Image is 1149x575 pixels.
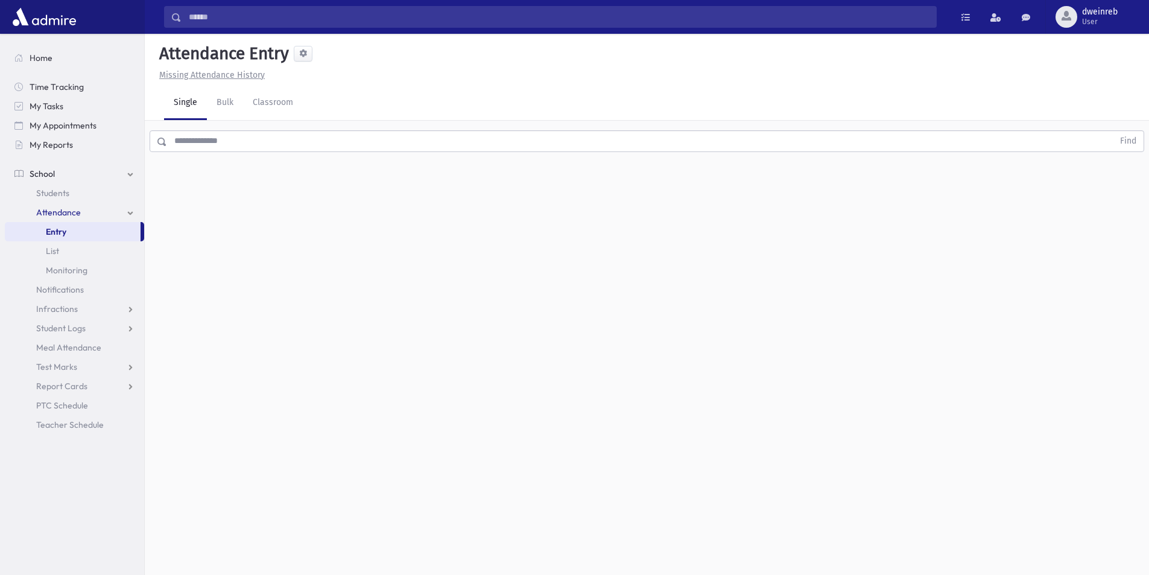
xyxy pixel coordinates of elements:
span: My Tasks [30,101,63,112]
a: Report Cards [5,376,144,396]
span: School [30,168,55,179]
span: Meal Attendance [36,342,101,353]
span: Student Logs [36,323,86,334]
a: Entry [5,222,141,241]
a: Notifications [5,280,144,299]
a: Monitoring [5,261,144,280]
span: Report Cards [36,381,87,392]
a: Time Tracking [5,77,144,97]
span: Notifications [36,284,84,295]
span: My Reports [30,139,73,150]
a: Student Logs [5,319,144,338]
span: Test Marks [36,361,77,372]
a: Missing Attendance History [154,70,265,80]
span: Home [30,52,52,63]
span: My Appointments [30,120,97,131]
a: Meal Attendance [5,338,144,357]
a: My Reports [5,135,144,154]
span: dweinreb [1082,7,1118,17]
a: Students [5,183,144,203]
span: Monitoring [46,265,87,276]
img: AdmirePro [10,5,79,29]
span: Attendance [36,207,81,218]
a: List [5,241,144,261]
a: School [5,164,144,183]
span: Entry [46,226,66,237]
a: Teacher Schedule [5,415,144,434]
span: List [46,246,59,256]
a: Attendance [5,203,144,222]
span: Infractions [36,303,78,314]
a: Single [164,86,207,120]
u: Missing Attendance History [159,70,265,80]
a: Infractions [5,299,144,319]
button: Find [1113,131,1144,151]
a: Classroom [243,86,303,120]
span: Teacher Schedule [36,419,104,430]
a: My Tasks [5,97,144,116]
span: Students [36,188,69,199]
span: User [1082,17,1118,27]
a: Home [5,48,144,68]
a: Bulk [207,86,243,120]
a: Test Marks [5,357,144,376]
a: PTC Schedule [5,396,144,415]
span: Time Tracking [30,81,84,92]
h5: Attendance Entry [154,43,289,64]
input: Search [182,6,936,28]
a: My Appointments [5,116,144,135]
span: PTC Schedule [36,400,88,411]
